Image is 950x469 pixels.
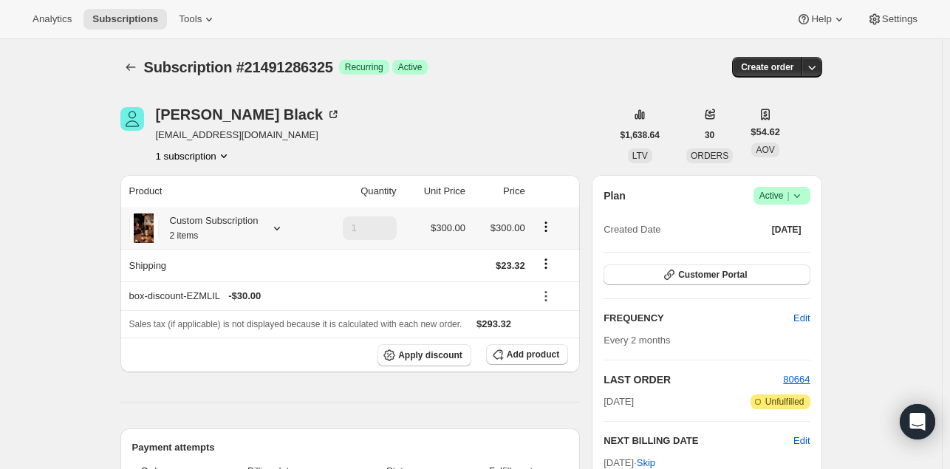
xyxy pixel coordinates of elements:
[120,57,141,78] button: Subscriptions
[120,249,315,281] th: Shipping
[24,9,81,30] button: Analytics
[398,349,462,361] span: Apply discount
[741,61,793,73] span: Create order
[604,264,810,285] button: Customer Portal
[315,175,400,208] th: Quantity
[783,374,810,385] a: 80664
[604,188,626,203] h2: Plan
[787,9,855,30] button: Help
[179,13,202,25] span: Tools
[858,9,926,30] button: Settings
[170,9,225,30] button: Tools
[476,318,511,329] span: $293.32
[763,219,810,240] button: [DATE]
[377,344,471,366] button: Apply discount
[470,175,530,208] th: Price
[129,289,525,304] div: box-discount-EZMLIL
[793,311,810,326] span: Edit
[83,9,167,30] button: Subscriptions
[632,151,648,161] span: LTV
[507,349,559,360] span: Add product
[491,222,525,233] span: $300.00
[612,125,669,146] button: $1,638.64
[696,125,723,146] button: 30
[604,335,670,346] span: Every 2 months
[785,307,819,330] button: Edit
[156,107,341,122] div: [PERSON_NAME] Black
[534,219,558,235] button: Product actions
[732,57,802,78] button: Create order
[705,129,714,141] span: 30
[228,289,261,304] span: - $30.00
[345,61,383,73] span: Recurring
[604,372,783,387] h2: LAST ORDER
[691,151,728,161] span: ORDERS
[604,394,634,409] span: [DATE]
[159,213,259,243] div: Custom Subscription
[783,372,810,387] button: 80664
[787,190,789,202] span: |
[496,260,525,271] span: $23.32
[33,13,72,25] span: Analytics
[604,457,655,468] span: [DATE] ·
[621,129,660,141] span: $1,638.64
[604,434,793,448] h2: NEXT BILLING DATE
[398,61,423,73] span: Active
[765,396,804,408] span: Unfulfilled
[120,175,315,208] th: Product
[772,224,802,236] span: [DATE]
[604,311,793,326] h2: FREQUENCY
[170,230,199,241] small: 2 items
[431,222,465,233] span: $300.00
[156,148,231,163] button: Product actions
[751,125,780,140] span: $54.62
[132,440,569,455] h2: Payment attempts
[401,175,470,208] th: Unit Price
[678,269,747,281] span: Customer Portal
[156,128,341,143] span: [EMAIL_ADDRESS][DOMAIN_NAME]
[882,13,917,25] span: Settings
[756,145,774,155] span: AOV
[604,222,660,237] span: Created Date
[129,319,462,329] span: Sales tax (if applicable) is not displayed because it is calculated with each new order.
[486,344,568,365] button: Add product
[120,107,144,131] span: Rebecca Black
[759,188,804,203] span: Active
[534,256,558,272] button: Shipping actions
[793,434,810,448] button: Edit
[811,13,831,25] span: Help
[900,404,935,439] div: Open Intercom Messenger
[92,13,158,25] span: Subscriptions
[144,59,333,75] span: Subscription #21491286325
